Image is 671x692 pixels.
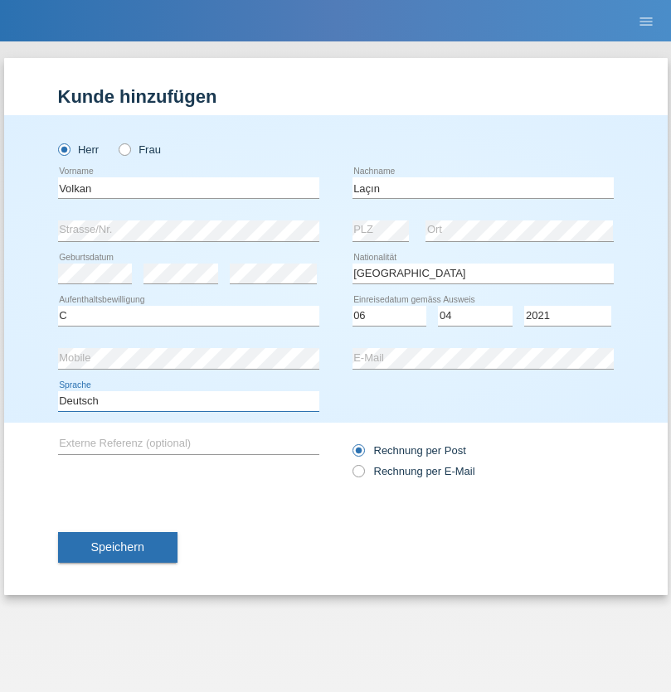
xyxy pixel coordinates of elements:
[353,465,475,477] label: Rechnung per E-Mail
[91,540,144,554] span: Speichern
[638,13,654,30] i: menu
[58,143,100,156] label: Herr
[58,532,177,564] button: Speichern
[58,143,69,154] input: Herr
[353,444,363,465] input: Rechnung per Post
[58,86,614,107] h1: Kunde hinzufügen
[630,16,663,26] a: menu
[353,465,363,486] input: Rechnung per E-Mail
[119,143,129,154] input: Frau
[353,444,466,457] label: Rechnung per Post
[119,143,161,156] label: Frau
